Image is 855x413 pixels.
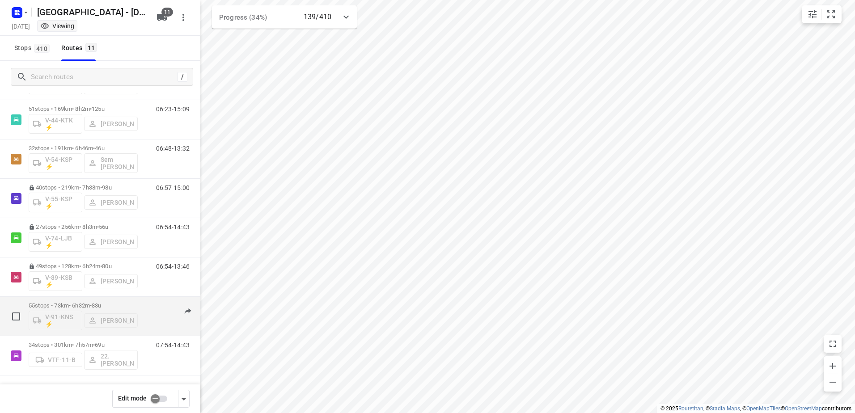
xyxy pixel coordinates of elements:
[161,8,173,17] span: 11
[29,184,138,191] p: 40 stops • 219km • 7h38m
[802,5,842,23] div: small contained button group
[14,42,52,54] span: Stops
[153,8,171,26] button: 11
[219,13,267,21] span: Progress (34%)
[7,308,25,325] span: Select
[97,223,99,230] span: •
[29,302,138,309] p: 55 stops • 73km • 6h32m
[785,405,822,412] a: OpenStreetMap
[29,105,138,112] p: 51 stops • 169km • 8h2m
[100,263,102,270] span: •
[179,302,197,320] button: Send to driver
[93,145,95,152] span: •
[118,395,147,402] span: Edit mode
[156,223,190,231] p: 06:54-14:43
[61,42,100,54] div: Routes
[92,302,101,309] span: 83u
[156,184,190,191] p: 06:57-15:00
[29,263,138,270] p: 49 stops • 128km • 6h24m
[174,8,192,26] button: More
[95,145,104,152] span: 46u
[156,145,190,152] p: 06:48-13:32
[92,105,105,112] span: 125u
[102,184,111,191] span: 98u
[29,341,138,348] p: 34 stops • 301km • 7h57m
[93,341,95,348] span: •
[156,341,190,349] p: 07:54-14:43
[156,263,190,270] p: 06:54-13:46
[102,263,111,270] span: 80u
[31,70,178,84] input: Search routes
[85,43,97,52] span: 11
[99,223,108,230] span: 56u
[660,405,851,412] li: © 2025 , © , © © contributors
[95,341,104,348] span: 69u
[178,72,187,82] div: /
[100,184,102,191] span: •
[304,12,331,22] p: 139/410
[34,44,50,53] span: 410
[29,145,138,152] p: 32 stops • 191km • 6h46m
[40,21,74,30] div: You are currently in view mode. To make any changes, go to edit project.
[822,5,840,23] button: Fit zoom
[29,223,138,230] p: 27 stops • 256km • 8h3m
[178,393,189,404] div: Driver app settings
[710,405,740,412] a: Stadia Maps
[156,105,190,113] p: 06:23-15:09
[678,405,703,412] a: Routetitan
[746,405,781,412] a: OpenMapTiles
[90,302,92,309] span: •
[90,105,92,112] span: •
[804,5,821,23] button: Map settings
[212,5,357,29] div: Progress (34%)139/410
